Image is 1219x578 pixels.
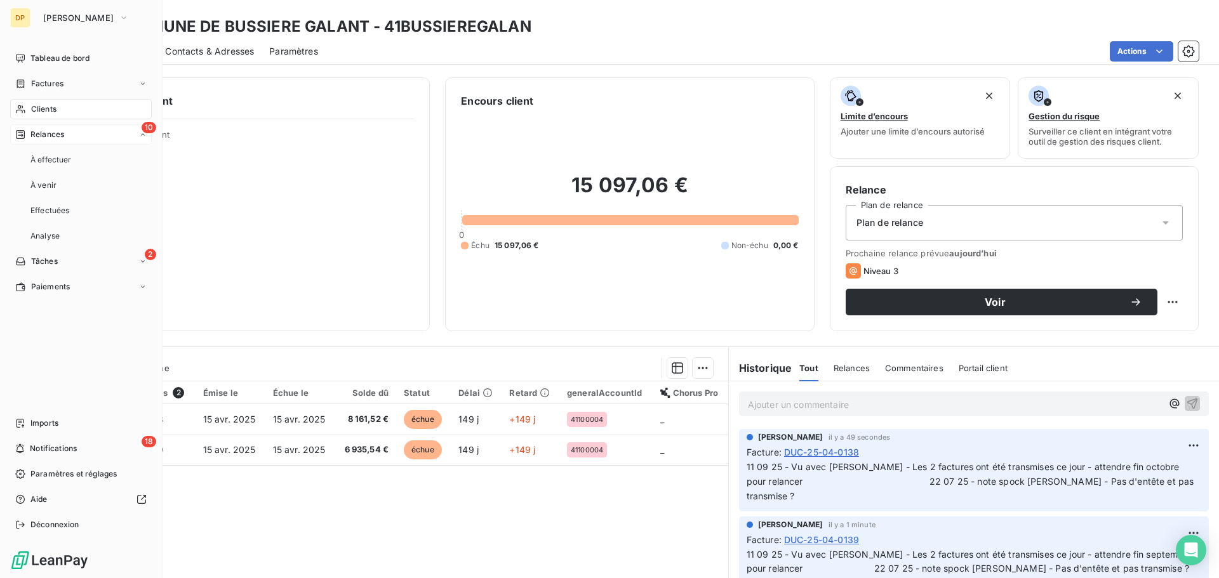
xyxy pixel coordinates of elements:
span: Paramètres et réglages [30,468,117,480]
span: Analyse [30,230,60,242]
span: Aide [30,494,48,505]
span: 15 avr. 2025 [273,414,326,424]
h3: COMMUNE DE BUSSIERE GALANT - 41BUSSIEREGALAN [112,15,531,38]
span: 0,00 € [773,240,799,251]
div: Solde dû [343,388,389,398]
span: Paiements [31,281,70,292]
span: Clients [31,103,57,115]
span: _ [660,444,664,455]
div: Chorus Pro [660,388,721,398]
span: _ [660,414,664,424]
span: 15 avr. 2025 [203,414,256,424]
span: À venir [30,180,57,191]
div: Émise le [203,388,258,398]
h6: Informations client [77,93,414,108]
span: 18 [142,436,156,447]
a: Aide [10,489,152,509]
span: Commentaires [885,363,943,373]
span: +149 j [509,444,535,455]
div: DP [10,8,30,28]
span: Imports [30,417,58,429]
button: Voir [846,289,1157,315]
span: 11 09 25 - Vu avec [PERSON_NAME] - Les 2 factures ont été transmises ce jour - attendre fin septe... [747,549,1195,574]
span: 41100004 [571,416,603,423]
span: DUC-25-04-0138 [784,445,859,459]
h6: Historique [729,360,792,376]
span: 15 avr. 2025 [273,444,326,455]
span: Ajouter une limite d’encours autorisé [841,126,985,136]
span: Surveiller ce client en intégrant votre outil de gestion des risques client. [1029,126,1188,147]
div: Délai [458,388,494,398]
button: Limite d’encoursAjouter une limite d’encours autorisé [830,77,1011,159]
span: 149 j [458,444,479,455]
div: Retard [509,388,552,398]
span: À effectuer [30,154,72,166]
span: 41100004 [571,446,603,454]
span: 2 [173,387,184,398]
span: Gestion du risque [1029,111,1100,121]
span: Tâches [31,256,58,267]
span: échue [404,410,442,429]
span: 8 161,52 € [343,413,389,426]
span: Relances [30,129,64,140]
span: 149 j [458,414,479,424]
span: Portail client [959,363,1008,373]
span: 15 avr. 2025 [203,444,256,455]
span: Propriétés Client [102,129,414,147]
button: Actions [1110,41,1173,62]
span: 11 09 25 - Vu avec [PERSON_NAME] - Les 2 factures ont été transmises ce jour - attendre fin octob... [747,461,1197,501]
div: Open Intercom Messenger [1176,535,1206,565]
span: Facture : [747,445,782,459]
span: 2 [145,249,156,260]
div: Échue le [273,388,328,398]
button: Gestion du risqueSurveiller ce client en intégrant votre outil de gestion des risques client. [1018,77,1199,159]
span: Non-échu [731,240,768,251]
span: Factures [31,78,63,89]
span: Déconnexion [30,519,79,530]
span: échue [404,440,442,459]
span: Niveau 3 [863,266,898,276]
span: Contacts & Adresses [165,45,254,58]
div: Statut [404,388,443,398]
span: Prochaine relance prévue [846,248,1183,258]
span: Notifications [30,443,77,454]
span: 0 [459,230,464,240]
span: Limite d’encours [841,111,908,121]
span: il y a 1 minute [829,521,876,529]
span: [PERSON_NAME] [758,431,823,443]
span: Relances [834,363,870,373]
span: aujourd’hui [949,248,997,258]
span: il y a 49 secondes [829,433,891,441]
span: Voir [861,297,1129,307]
span: Effectuées [30,205,70,216]
span: [PERSON_NAME] [758,519,823,530]
span: 6 935,54 € [343,443,389,456]
span: +149 j [509,414,535,424]
span: Échu [471,240,490,251]
div: generalAccountId [567,388,645,398]
h2: 15 097,06 € [461,173,798,211]
span: 15 097,06 € [495,240,539,251]
span: DUC-25-04-0139 [784,533,859,546]
span: Tableau de bord [30,53,90,64]
span: Plan de relance [856,216,923,229]
h6: Relance [846,182,1183,197]
h6: Encours client [461,93,533,108]
span: [PERSON_NAME] [43,13,114,23]
img: Logo LeanPay [10,550,89,570]
span: 10 [142,122,156,133]
span: Tout [799,363,818,373]
span: Facture : [747,533,782,546]
span: Paramètres [269,45,318,58]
